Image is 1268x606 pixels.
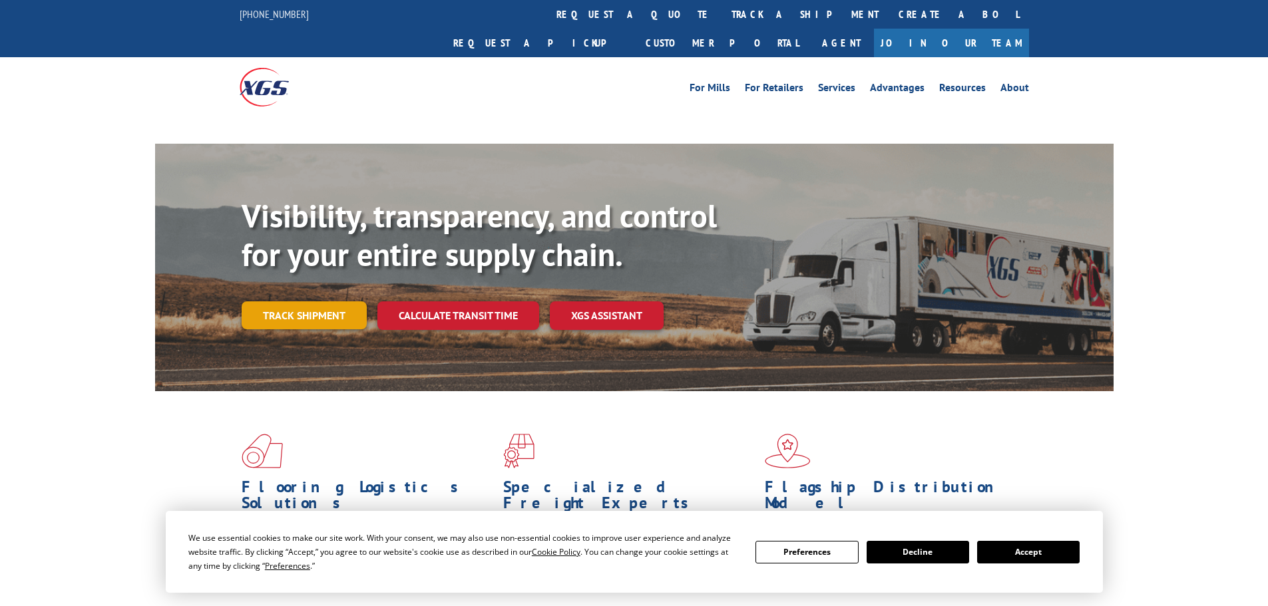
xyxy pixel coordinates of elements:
[765,434,811,468] img: xgs-icon-flagship-distribution-model-red
[765,479,1016,518] h1: Flagship Distribution Model
[242,434,283,468] img: xgs-icon-total-supply-chain-intelligence-red
[377,301,539,330] a: Calculate transit time
[443,29,636,57] a: Request a pickup
[1000,82,1029,97] a: About
[503,434,534,468] img: xgs-icon-focused-on-flooring-red
[265,560,310,571] span: Preferences
[809,29,874,57] a: Agent
[818,82,855,97] a: Services
[755,541,858,563] button: Preferences
[690,82,730,97] a: For Mills
[240,7,309,21] a: [PHONE_NUMBER]
[874,29,1029,57] a: Join Our Team
[550,301,664,330] a: XGS ASSISTANT
[939,82,986,97] a: Resources
[745,82,803,97] a: For Retailers
[867,541,969,563] button: Decline
[166,511,1103,593] div: Cookie Consent Prompt
[636,29,809,57] a: Customer Portal
[242,479,493,518] h1: Flooring Logistics Solutions
[503,479,755,518] h1: Specialized Freight Experts
[977,541,1080,563] button: Accept
[532,546,580,557] span: Cookie Policy
[242,195,717,275] b: Visibility, transparency, and control for your entire supply chain.
[242,301,367,329] a: Track shipment
[188,531,740,573] div: We use essential cookies to make our site work. With your consent, we may also use non-essential ...
[870,82,925,97] a: Advantages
